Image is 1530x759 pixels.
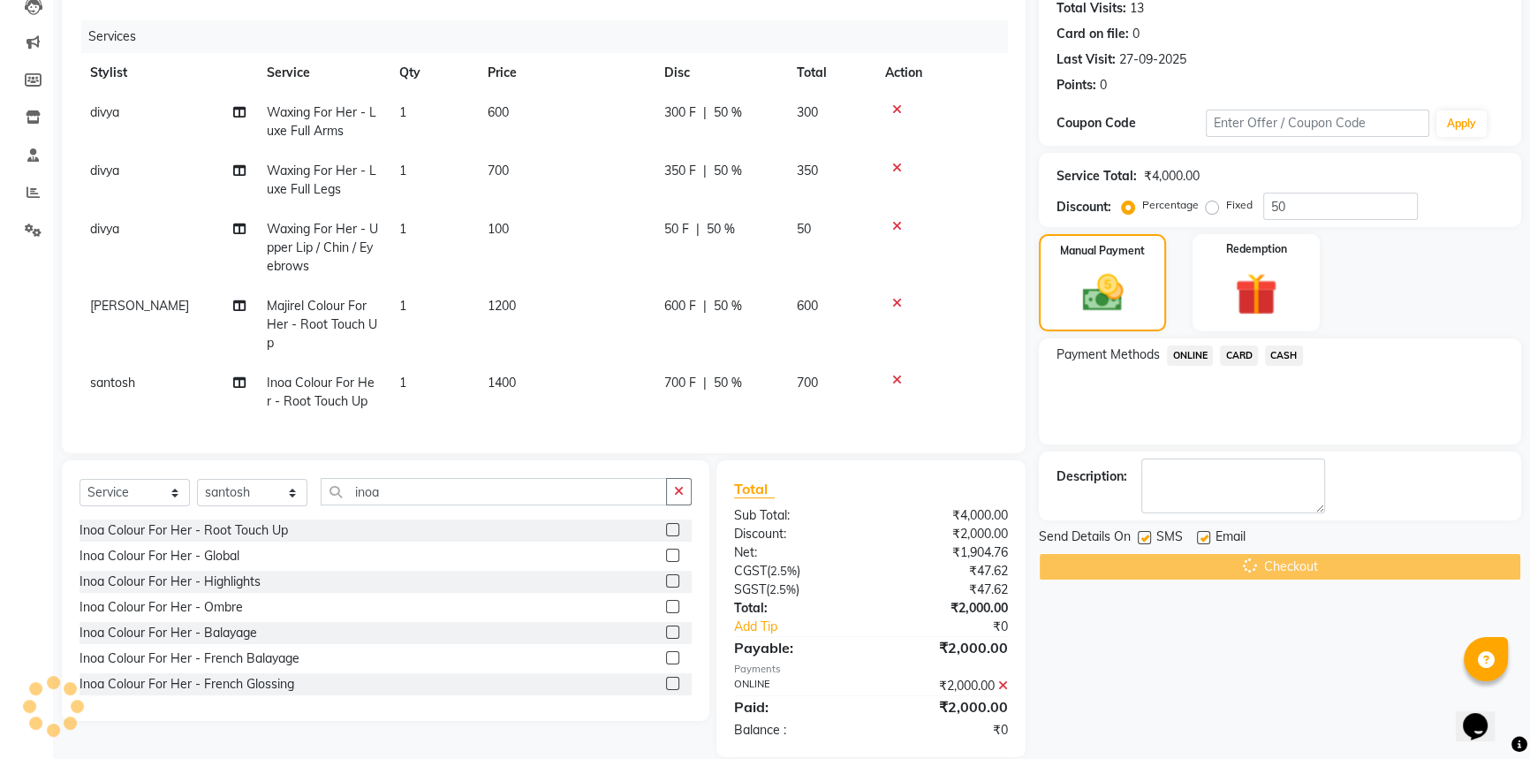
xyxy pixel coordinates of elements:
span: divya [90,104,119,120]
span: divya [90,221,119,237]
span: 700 F [664,374,696,392]
div: ₹4,000.00 [1144,167,1200,186]
span: Waxing For Her - Luxe Full Legs [267,163,376,197]
span: divya [90,163,119,178]
div: Paid: [721,696,871,717]
span: Waxing For Her - Upper Lip / Chin / Eyebrows [267,221,378,274]
span: Majirel Colour For Her - Root Touch Up [267,298,377,351]
span: CASH [1265,345,1303,366]
label: Percentage [1142,197,1199,213]
div: Inoa Colour For Her - Global [80,547,239,565]
span: ONLINE [1167,345,1213,366]
div: ( ) [721,562,871,581]
div: Payments [734,662,1009,677]
span: CGST [734,563,767,579]
span: 50 F [664,220,689,239]
div: Discount: [721,525,871,543]
div: Inoa Colour For Her - French Glossing [80,675,294,694]
span: | [703,374,707,392]
th: Qty [389,53,477,93]
span: 300 F [664,103,696,122]
a: Add Tip [721,618,897,636]
span: 600 [488,104,509,120]
span: 1 [399,221,406,237]
span: CARD [1220,345,1258,366]
span: 350 [797,163,818,178]
div: Service Total: [1057,167,1137,186]
button: Apply [1436,110,1487,137]
img: _cash.svg [1070,269,1136,316]
div: Inoa Colour For Her - Balayage [80,624,257,642]
img: _gift.svg [1222,268,1291,321]
span: Email [1216,528,1246,550]
div: Services [81,20,1021,53]
div: ONLINE [721,677,871,695]
div: ₹4,000.00 [871,506,1021,525]
span: 1 [399,375,406,391]
div: Balance : [721,721,871,740]
span: santosh [90,375,135,391]
div: Points: [1057,76,1096,95]
span: 1200 [488,298,516,314]
span: Send Details On [1039,528,1131,550]
span: 1 [399,104,406,120]
span: 1 [399,163,406,178]
div: Card on file: [1057,25,1129,43]
span: 600 F [664,297,696,315]
div: Inoa Colour For Her - Highlights [80,573,261,591]
div: 27-09-2025 [1119,50,1186,69]
span: [PERSON_NAME] [90,298,189,314]
span: 50 % [714,374,742,392]
span: | [696,220,700,239]
span: | [703,162,707,180]
span: Inoa Colour For Her - Root Touch Up [267,375,375,409]
span: 50 % [714,162,742,180]
span: Payment Methods [1057,345,1160,364]
div: Inoa Colour For Her - French Balayage [80,649,299,668]
div: Discount: [1057,198,1111,216]
div: 0 [1132,25,1140,43]
div: Net: [721,543,871,562]
span: 300 [797,104,818,120]
span: 50 % [714,297,742,315]
div: Sub Total: [721,506,871,525]
div: Last Visit: [1057,50,1116,69]
span: 2.5% [770,564,797,578]
span: Waxing For Her - Luxe Full Arms [267,104,376,139]
div: ₹2,000.00 [871,677,1021,695]
span: 100 [488,221,509,237]
th: Disc [654,53,786,93]
div: Inoa Colour For Her - Root Touch Up [80,521,288,540]
label: Fixed [1226,197,1253,213]
iframe: chat widget [1456,688,1512,741]
th: Service [256,53,389,93]
span: 350 F [664,162,696,180]
input: Search or Scan [321,478,667,505]
div: ₹2,000.00 [871,696,1021,717]
div: ₹2,000.00 [871,525,1021,543]
div: ₹47.62 [871,581,1021,599]
div: Description: [1057,467,1127,486]
label: Redemption [1226,241,1287,257]
th: Action [875,53,1008,93]
div: ₹1,904.76 [871,543,1021,562]
span: SGST [734,581,766,597]
div: ₹2,000.00 [871,637,1021,658]
span: | [703,103,707,122]
div: ₹47.62 [871,562,1021,581]
div: ₹2,000.00 [871,599,1021,618]
span: 50 % [714,103,742,122]
div: Coupon Code [1057,114,1206,133]
span: | [703,297,707,315]
th: Total [786,53,875,93]
div: ₹0 [871,721,1021,740]
div: ₹0 [896,618,1021,636]
div: 0 [1100,76,1107,95]
div: Inoa Colour For Her - Ombre [80,598,243,617]
span: 50 % [707,220,735,239]
span: Total [734,480,775,498]
span: 600 [797,298,818,314]
th: Stylist [80,53,256,93]
span: 700 [797,375,818,391]
span: 700 [488,163,509,178]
